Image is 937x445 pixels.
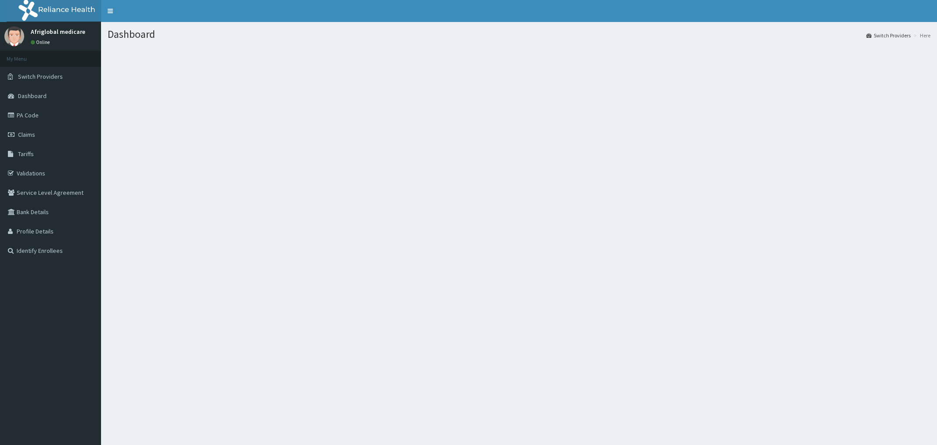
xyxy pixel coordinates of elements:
[18,131,35,139] span: Claims
[18,73,63,80] span: Switch Providers
[31,29,85,35] p: Afriglobal medicare
[4,26,24,46] img: User Image
[31,39,52,45] a: Online
[108,29,930,40] h1: Dashboard
[18,150,34,158] span: Tariffs
[18,92,47,100] span: Dashboard
[912,32,930,39] li: Here
[866,32,911,39] a: Switch Providers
